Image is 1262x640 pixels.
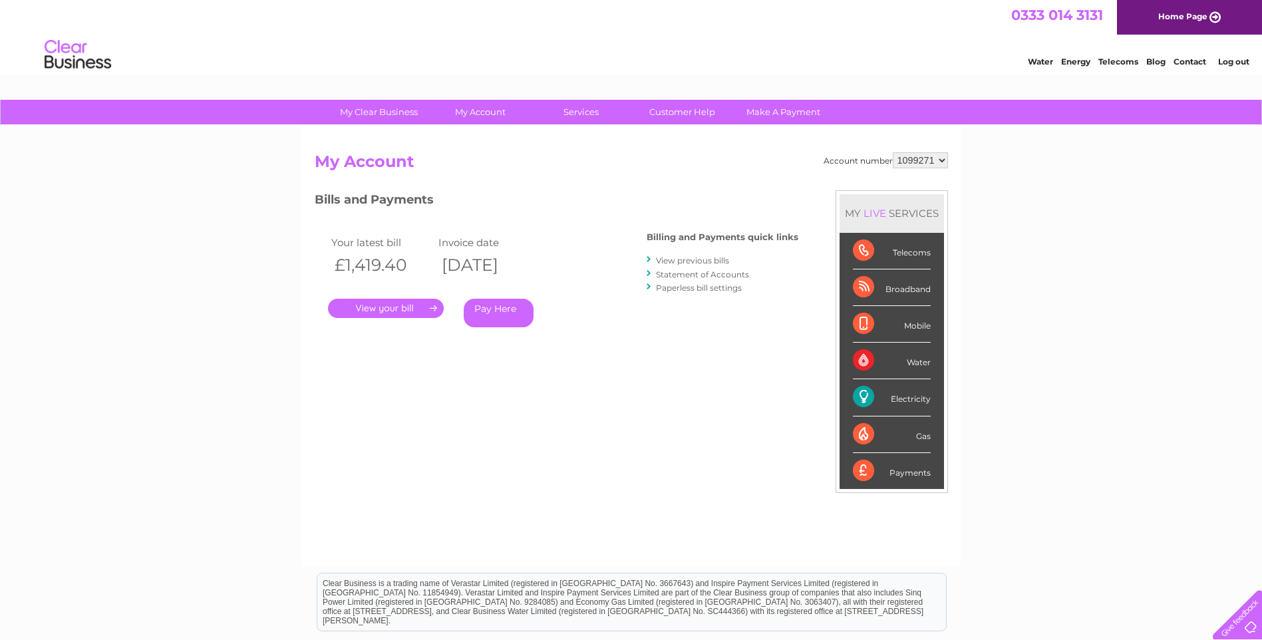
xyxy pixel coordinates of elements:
[728,100,838,124] a: Make A Payment
[840,194,944,232] div: MY SERVICES
[1061,57,1090,67] a: Energy
[425,100,535,124] a: My Account
[853,453,931,489] div: Payments
[317,7,946,65] div: Clear Business is a trading name of Verastar Limited (registered in [GEOGRAPHIC_DATA] No. 3667643...
[1218,57,1249,67] a: Log out
[328,234,435,251] td: Your latest bill
[853,233,931,269] div: Telecoms
[1098,57,1138,67] a: Telecoms
[324,100,434,124] a: My Clear Business
[435,234,542,251] td: Invoice date
[656,255,729,265] a: View previous bills
[853,269,931,306] div: Broadband
[1011,7,1103,23] a: 0333 014 3131
[44,35,112,75] img: logo.png
[824,152,948,168] div: Account number
[1028,57,1053,67] a: Water
[315,190,798,214] h3: Bills and Payments
[1146,57,1166,67] a: Blog
[853,306,931,343] div: Mobile
[853,416,931,453] div: Gas
[328,251,435,279] th: £1,419.40
[526,100,636,124] a: Services
[853,379,931,416] div: Electricity
[1174,57,1206,67] a: Contact
[656,283,742,293] a: Paperless bill settings
[435,251,542,279] th: [DATE]
[656,269,749,279] a: Statement of Accounts
[853,343,931,379] div: Water
[647,232,798,242] h4: Billing and Payments quick links
[315,152,948,178] h2: My Account
[328,299,444,318] a: .
[627,100,737,124] a: Customer Help
[464,299,534,327] a: Pay Here
[861,207,889,220] div: LIVE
